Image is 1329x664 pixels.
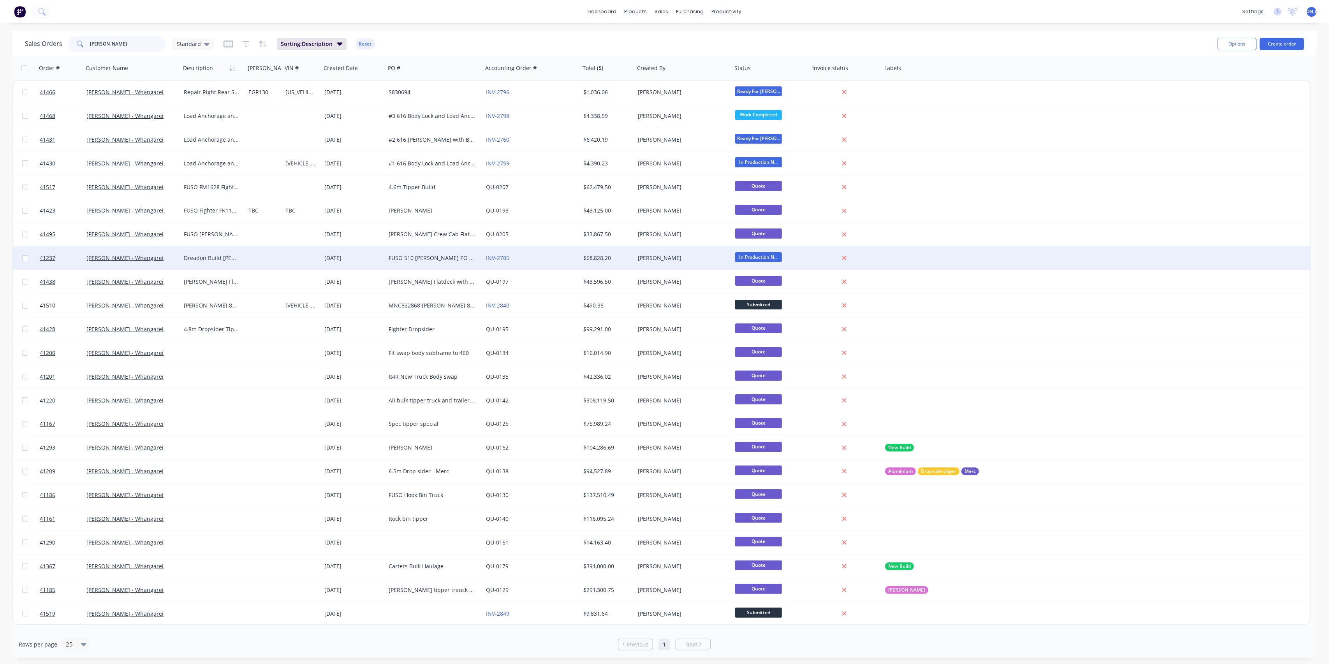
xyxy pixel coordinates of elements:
[486,539,509,546] a: QU-0161
[324,610,382,618] div: [DATE]
[486,491,509,499] a: QU-0130
[86,302,164,309] a: [PERSON_NAME] - Whangarei
[1260,38,1304,50] button: Create order
[389,160,475,167] div: #1 616 Body Lock and Load Anchorage
[324,64,358,72] div: Created Date
[86,562,164,570] a: [PERSON_NAME] - Whangarei
[735,394,782,404] span: Quote
[40,246,86,270] a: 41237
[40,223,86,246] a: 41495
[184,302,239,309] div: [PERSON_NAME] 816 Body Lock and Load Anchorage - Quote - $2850+gst Stock Code: 819987 Remove Spar...
[486,183,509,191] a: QU-0207
[86,230,164,238] a: [PERSON_NAME] - Whangarei
[40,176,86,199] a: 41517
[40,112,55,120] span: 41468
[324,420,382,428] div: [DATE]
[389,230,475,238] div: [PERSON_NAME] Crew Cab Flat Deck with Toolbox
[584,6,620,18] a: dashboard
[40,152,86,175] a: 41430
[324,112,382,120] div: [DATE]
[735,537,782,546] span: Quote
[183,64,213,72] div: Description
[583,183,629,191] div: $62,479.50
[248,88,278,96] div: EGR130
[86,325,164,333] a: [PERSON_NAME] - Whangarei
[638,160,724,167] div: [PERSON_NAME]
[685,641,697,648] span: Next
[735,86,782,96] span: Ready For [PERSON_NAME]
[583,586,629,594] div: $291,300.75
[324,278,382,286] div: [DATE]
[40,539,55,546] span: 41290
[248,207,278,214] div: TBC
[40,373,55,381] span: 41201
[583,444,629,451] div: $104,286.69
[40,420,55,428] span: 41167
[40,104,86,128] a: 41468
[39,64,60,72] div: Order #
[486,586,509,594] a: QU-0129
[658,639,670,650] a: Page 1 is your current page
[86,64,128,72] div: Customer Name
[40,389,86,412] a: 41220
[486,349,509,357] a: QU-0134
[583,373,629,381] div: $42,336.02
[184,88,239,96] div: Repair Right Rear Structure Damage
[285,302,317,309] div: [VEHICLE_IDENTIFICATION_NUMBER]
[583,254,629,262] div: $68,828.20
[638,586,724,594] div: [PERSON_NAME]
[40,491,55,499] span: 41186
[324,302,382,309] div: [DATE]
[40,586,55,594] span: 41185
[184,112,239,120] div: Load Anchorage and Body lock on 616 [PERSON_NAME] #3 (September job)
[486,444,509,451] a: QU-0162
[40,230,55,238] span: 41495
[324,515,382,523] div: [DATE]
[735,228,782,238] span: Quote
[638,302,724,309] div: [PERSON_NAME]
[638,467,724,475] div: [PERSON_NAME]
[583,230,629,238] div: $33,867.50
[285,88,317,96] div: [US_VEHICLE_IDENTIFICATION_NUMBER]
[40,467,55,475] span: 41209
[86,278,164,285] a: [PERSON_NAME] - Whangarei
[324,160,382,167] div: [DATE]
[40,555,86,578] a: 41367
[583,610,629,618] div: $9,831.64
[735,513,782,523] span: Quote
[583,515,629,523] div: $116,095.24
[638,136,724,144] div: [PERSON_NAME]
[285,64,299,72] div: VIN #
[638,539,724,546] div: [PERSON_NAME]
[735,560,782,570] span: Quote
[40,88,55,96] span: 41466
[583,112,629,120] div: $4,338.59
[40,207,55,214] span: 41423
[583,467,629,475] div: $94,527.89
[40,578,86,602] a: 41185
[389,444,475,451] div: [PERSON_NAME]
[735,134,782,144] span: Ready For [PERSON_NAME]
[86,373,164,380] a: [PERSON_NAME] - Whangarei
[86,136,164,143] a: [PERSON_NAME] - Whangarei
[921,467,956,475] span: Drop side tipper
[40,602,86,625] a: 41519
[965,467,976,475] span: Merc
[389,349,475,357] div: Fit swap body subframe to 460
[627,641,649,648] span: Previous
[583,207,629,214] div: $43,125.00
[486,610,509,617] a: INV-2849
[735,418,782,428] span: Quote
[735,181,782,191] span: Quote
[324,230,382,238] div: [DATE]
[40,397,55,404] span: 41220
[486,397,509,404] a: QU-0142
[389,467,475,475] div: 6.5m Drop sider - Merc
[638,491,724,499] div: [PERSON_NAME]
[486,136,509,143] a: INV-2760
[638,562,724,570] div: [PERSON_NAME]
[637,64,665,72] div: Created By
[14,6,26,18] img: Factory
[40,81,86,104] a: 41466
[40,270,86,293] a: 41438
